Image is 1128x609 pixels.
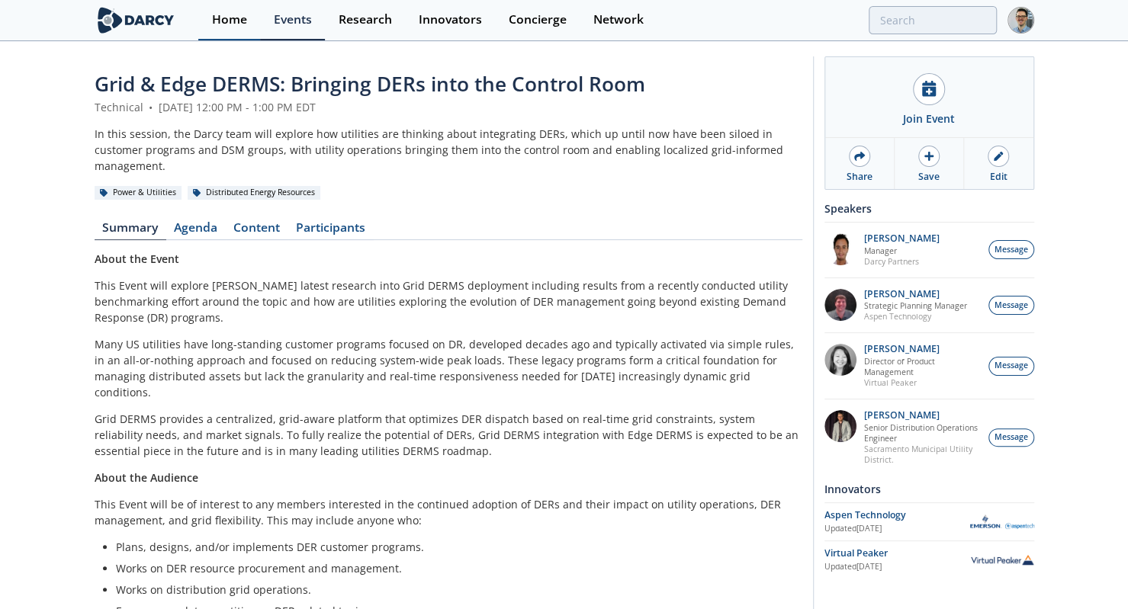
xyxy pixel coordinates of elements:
[824,233,856,265] img: vRBZwDRnSTOrB1qTpmXr
[995,300,1028,312] span: Message
[509,14,567,26] div: Concierge
[864,256,940,267] p: Darcy Partners
[288,222,374,240] a: Participants
[824,561,970,573] div: Updated [DATE]
[864,377,980,388] p: Virtual Peaker
[970,554,1034,565] img: Virtual Peaker
[95,336,802,400] p: Many US utilities have long-standing customer programs focused on DR, developed decades ago and t...
[95,411,802,459] p: Grid DERMS provides a centralized, grid-aware platform that optimizes DER dispatch based on real-...
[824,195,1034,222] div: Speakers
[116,560,792,576] li: Works on DER resource procurement and management.
[988,296,1034,315] button: Message
[918,170,940,184] div: Save
[166,222,226,240] a: Agenda
[824,344,856,376] img: 8160f632-77e6-40bd-9ce2-d8c8bb49c0dd
[95,99,802,115] div: Technical [DATE] 12:00 PM - 1:00 PM EDT
[903,111,955,127] div: Join Event
[864,444,980,465] p: Sacramento Municipal Utility District.
[824,508,970,522] div: Aspen Technology
[95,126,802,174] div: In this session, the Darcy team will explore how utilities are thinking about integrating DERs, w...
[274,14,312,26] div: Events
[864,422,980,444] p: Senior Distribution Operations Engineer
[988,357,1034,376] button: Message
[116,582,792,598] li: Works on distribution grid operations.
[824,410,856,442] img: 7fca56e2-1683-469f-8840-285a17278393
[824,546,970,560] div: Virtual Peaker
[95,7,178,34] img: logo-wide.svg
[864,410,980,421] p: [PERSON_NAME]
[864,245,940,256] p: Manager
[964,138,1033,189] a: Edit
[824,546,1034,573] a: Virtual Peaker Updated[DATE] Virtual Peaker
[824,523,970,535] div: Updated [DATE]
[864,300,967,311] p: Strategic Planning Manager
[188,186,321,200] div: Distributed Energy Resources
[864,233,940,244] p: [PERSON_NAME]
[824,476,1034,502] div: Innovators
[864,311,967,322] p: Aspen Technology
[864,344,980,354] p: [PERSON_NAME]
[146,100,156,114] span: •
[847,170,873,184] div: Share
[95,186,182,200] div: Power & Utilities
[970,514,1034,529] img: Aspen Technology
[990,170,1007,184] div: Edit
[988,428,1034,447] button: Message
[95,277,802,325] p: This Event will explore [PERSON_NAME] latest research into Grid DERMS deployment including result...
[995,360,1028,372] span: Message
[95,470,198,485] strong: About the Audience
[869,6,997,34] input: Advanced Search
[864,289,967,300] p: [PERSON_NAME]
[824,289,856,321] img: accc9a8e-a9c1-4d58-ae37-132228efcf55
[864,356,980,377] p: Director of Product Management
[95,496,802,528] p: This Event will be of interest to any members interested in the continued adoption of DERs and th...
[1007,7,1034,34] img: Profile
[95,252,179,266] strong: About the Event
[988,240,1034,259] button: Message
[95,70,645,98] span: Grid & Edge DERMS: Bringing DERs into the Control Room
[226,222,288,240] a: Content
[995,244,1028,256] span: Message
[116,539,792,555] li: Plans, designs, and/or implements DER customer programs.
[593,14,644,26] div: Network
[419,14,482,26] div: Innovators
[212,14,247,26] div: Home
[824,508,1034,535] a: Aspen Technology Updated[DATE] Aspen Technology
[95,222,166,240] a: Summary
[339,14,392,26] div: Research
[995,431,1028,444] span: Message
